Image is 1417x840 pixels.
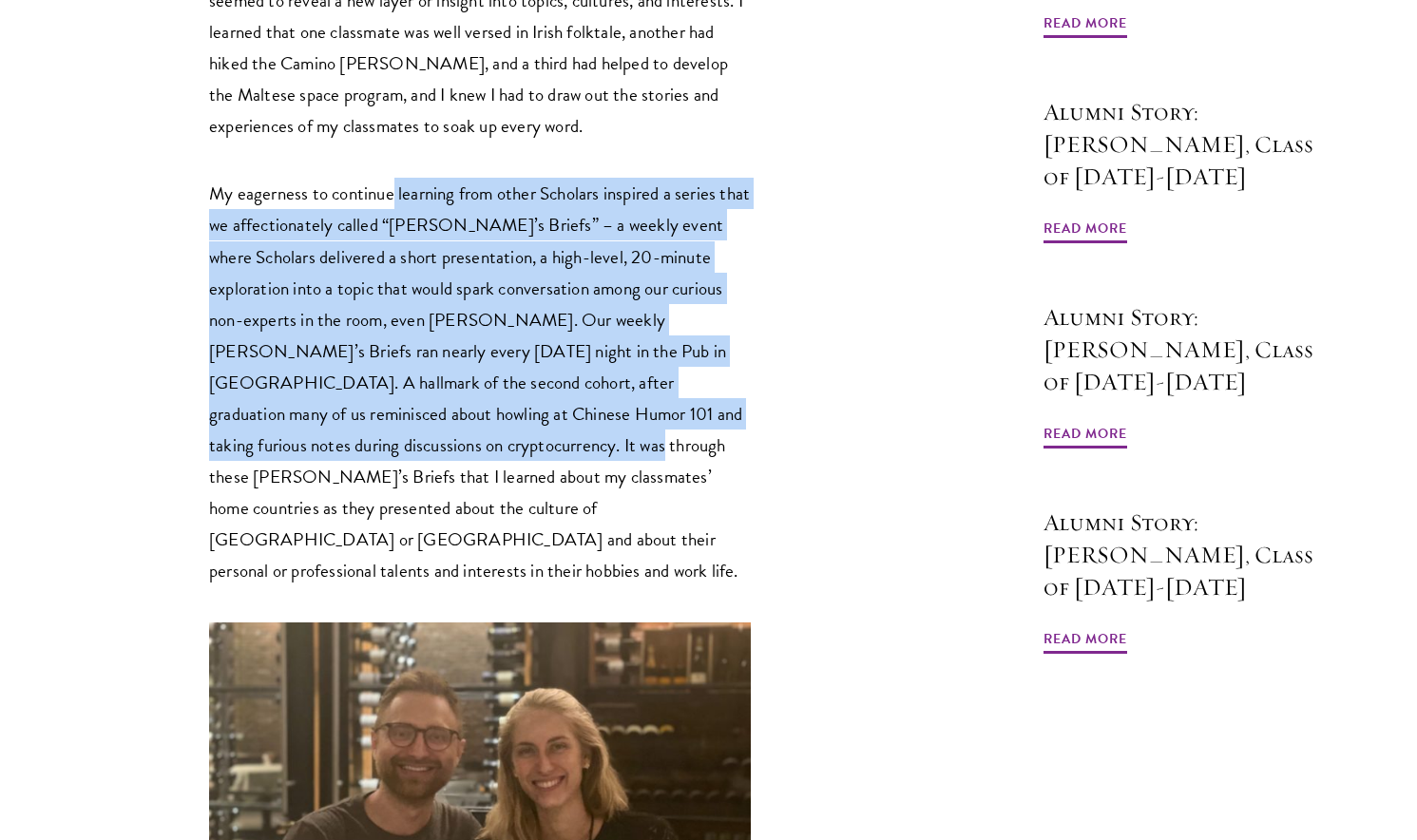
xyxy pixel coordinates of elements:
[1044,217,1127,246] span: Read More
[1044,96,1322,193] h3: Alumni Story: [PERSON_NAME], Class of [DATE]-[DATE]
[1044,11,1127,41] span: Read More
[1044,627,1127,657] span: Read More
[209,178,751,586] p: My eagerness to continue learning from other Scholars inspired a series that we affectionately ca...
[1044,301,1322,451] a: Alumni Story: [PERSON_NAME], Class of [DATE]-[DATE] Read More
[1044,422,1127,451] span: Read More
[1044,96,1322,246] a: Alumni Story: [PERSON_NAME], Class of [DATE]-[DATE] Read More
[1044,506,1322,603] h3: Alumni Story: [PERSON_NAME], Class of [DATE]-[DATE]
[1044,301,1322,398] h3: Alumni Story: [PERSON_NAME], Class of [DATE]-[DATE]
[1044,506,1322,657] a: Alumni Story: [PERSON_NAME], Class of [DATE]-[DATE] Read More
